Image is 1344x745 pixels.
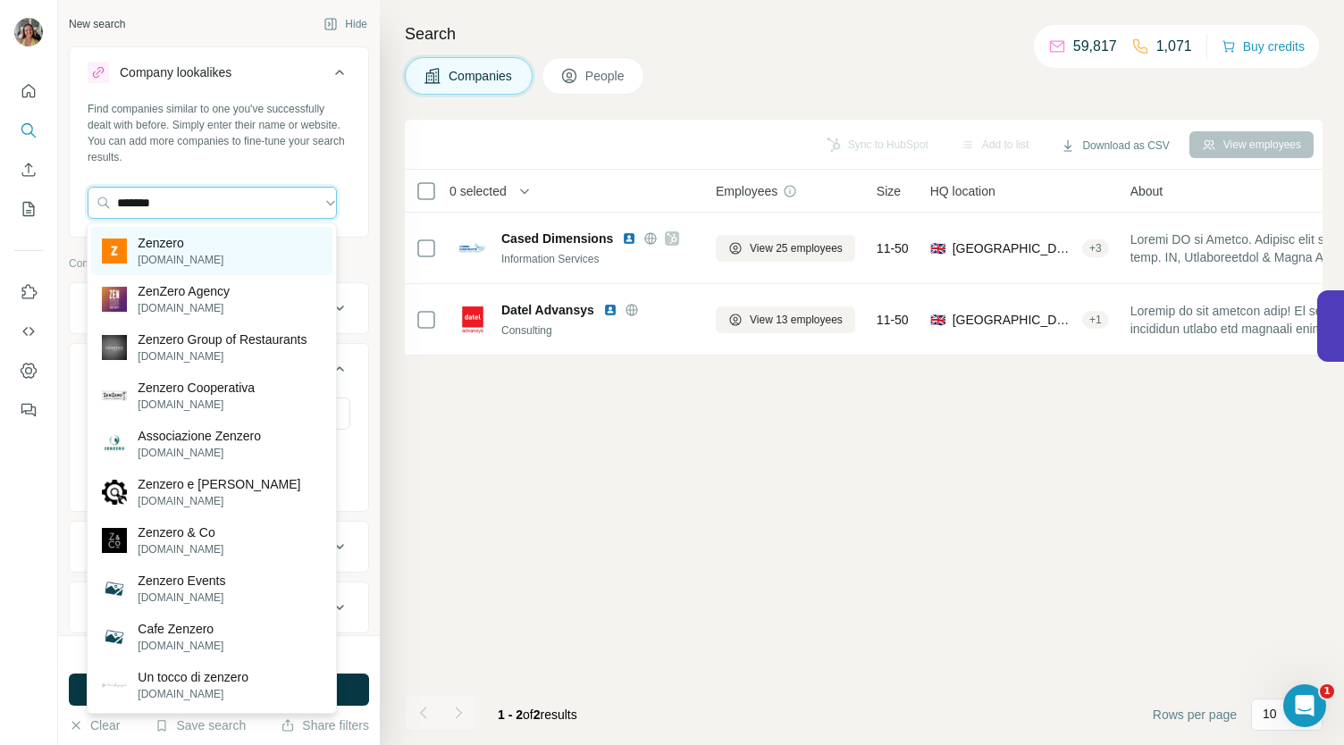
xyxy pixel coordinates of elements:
[405,21,1323,46] h4: Search
[102,528,127,553] img: Zenzero & Co
[70,525,368,568] button: HQ location1
[603,303,617,317] img: LinkedIn logo
[70,287,368,330] button: Company
[138,590,225,606] p: [DOMAIN_NAME]
[155,716,246,734] button: Save search
[102,335,127,360] img: Zenzero Group of Restaurants
[953,311,1075,329] span: [GEOGRAPHIC_DATA], [GEOGRAPHIC_DATA], [GEOGRAPHIC_DATA]
[716,235,855,262] button: View 25 employees
[1320,684,1334,699] span: 1
[39,602,80,615] span: Home
[449,67,514,85] span: Companies
[953,239,1075,257] span: [GEOGRAPHIC_DATA], [GEOGRAPHIC_DATA]|[GEOGRAPHIC_DATA]|[GEOGRAPHIC_DATA]
[37,454,299,473] div: Ask a question
[1073,36,1117,57] p: 59,817
[37,355,321,373] div: All services are online
[14,276,43,308] button: Use Surfe on LinkedIn
[877,239,909,257] span: 11-50
[138,572,225,590] p: Zenzero Events
[69,716,120,734] button: Clear
[138,331,307,348] p: Zenzero Group of Restaurants
[501,301,594,319] span: Datel Advansys
[877,182,901,200] span: Size
[138,252,223,268] p: [DOMAIN_NAME]
[1222,34,1305,59] button: Buy credits
[1263,705,1277,723] p: 10
[36,218,322,248] p: How can we help?
[88,101,350,165] div: Find companies similar to one you've successfully dealt with before. Simply enter their name or w...
[533,707,541,722] span: 2
[750,312,843,328] span: View 13 employees
[70,51,368,101] button: Company lookalikes
[458,306,487,334] img: Logo of Datel Advansys
[37,286,321,305] h2: Status Surfe
[120,63,231,81] div: Company lookalikes
[243,29,279,64] div: Profile image for Miranda
[498,707,523,722] span: 1 - 2
[622,231,636,246] img: LinkedIn logo
[69,674,369,706] button: Run search
[14,154,43,186] button: Enrich CSV
[138,348,307,364] p: [DOMAIN_NAME]
[102,287,127,312] img: ZenZero Agency
[102,480,127,505] img: Zenzero e Cannella
[102,624,127,649] img: Cafe Zenzero
[36,34,53,63] img: logo
[138,475,300,493] p: Zenzero e [PERSON_NAME]
[311,11,380,38] button: Hide
[102,576,127,601] img: Zenzero Events
[307,29,340,61] div: Close
[102,239,127,264] img: Zenzero
[119,557,238,629] button: Messages
[209,29,245,64] img: Profile image for Aurélie
[14,315,43,347] button: Use Surfe API
[877,311,909,329] span: 11-50
[102,431,127,456] img: Associazione Zenzero
[501,230,613,247] span: Cased Dimensions
[102,673,127,698] img: Un tocco di zenzero
[138,668,248,686] p: Un tocco di zenzero
[138,282,230,300] p: ZenZero Agency
[102,383,127,408] img: Zenzero Cooperativa
[1048,132,1181,159] button: Download as CSV
[1082,240,1109,256] div: + 3
[138,445,261,461] p: [DOMAIN_NAME]
[1156,36,1192,57] p: 1,071
[14,114,43,146] button: Search
[138,638,223,654] p: [DOMAIN_NAME]
[1153,706,1237,724] span: Rows per page
[498,707,577,722] span: results
[458,234,487,263] img: Logo of Cased Dimensions
[18,439,340,506] div: Ask a questionAI Agent and team can help
[138,300,230,316] p: [DOMAIN_NAME]
[148,602,210,615] span: Messages
[138,620,223,638] p: Cafe Zenzero
[138,523,223,541] p: Zenzero & Co
[70,586,368,629] button: Annual revenue ($)3
[69,16,125,32] div: New search
[750,240,843,256] span: View 25 employees
[930,182,995,200] span: HQ location
[138,541,223,557] p: [DOMAIN_NAME]
[14,394,43,426] button: Feedback
[138,397,255,413] p: [DOMAIN_NAME]
[14,193,43,225] button: My lists
[37,381,321,416] button: View status page
[138,379,255,397] p: Zenzero Cooperativa
[930,239,945,257] span: 🇬🇧
[930,311,945,329] span: 🇬🇧
[1130,182,1163,200] span: About
[138,686,248,702] p: [DOMAIN_NAME]
[239,557,357,629] button: Help
[501,251,694,267] div: Information Services
[138,427,261,445] p: Associazione Zenzero
[449,182,507,200] span: 0 selected
[14,355,43,387] button: Dashboard
[138,493,300,509] p: [DOMAIN_NAME]
[1283,684,1326,727] iframe: Intercom live chat
[1082,312,1109,328] div: + 1
[14,18,43,46] img: Avatar
[69,255,369,272] p: Company information
[36,127,322,218] p: Hi [PERSON_NAME][EMAIL_ADDRESS][DOMAIN_NAME] 👋
[501,322,694,339] div: Consulting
